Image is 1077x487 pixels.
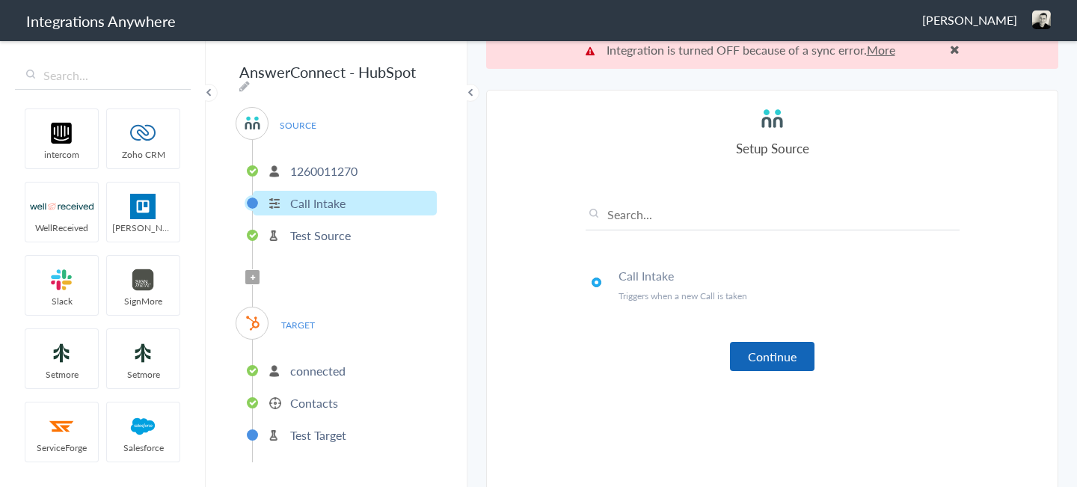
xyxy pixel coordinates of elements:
[25,368,98,381] span: Setmore
[290,426,346,444] p: Test Target
[25,221,98,234] span: WellReceived
[107,368,179,381] span: Setmore
[25,295,98,307] span: Slack
[111,120,175,146] img: zoho-logo.svg
[243,114,262,132] img: answerconnect-logo.svg
[619,290,960,302] p: Triggers when a new Call is taken
[290,195,346,212] p: Call Intake
[26,10,176,31] h1: Integrations Anywhere
[586,206,960,230] input: Search...
[111,340,175,366] img: setmoreNew.jpg
[269,115,326,135] span: SOURCE
[25,441,98,454] span: ServiceForge
[730,342,814,371] button: Continue
[586,41,960,58] p: Integration is turned OFF because of a sync error.
[30,414,93,439] img: serviceforge-icon.png
[867,41,895,58] a: More
[243,313,262,332] img: hubspot-logo.svg
[269,315,326,335] span: TARGET
[290,394,338,411] p: Contacts
[586,139,960,157] h4: Setup Source
[111,267,175,292] img: signmore-logo.png
[30,340,93,366] img: setmoreNew.jpg
[107,148,179,161] span: Zoho CRM
[30,194,93,219] img: wr-logo.svg
[1032,10,1051,29] img: de4704ef-676c-4740-9155-3c60e20881b7-2.jpg
[25,148,98,161] span: intercom
[111,194,175,219] img: trello.png
[30,267,93,292] img: slack-logo.svg
[922,11,1017,28] span: [PERSON_NAME]
[759,105,785,132] img: answerconnect-logo.svg
[30,120,93,146] img: intercom-logo.svg
[290,162,358,180] p: 1260011270
[107,295,179,307] span: SignMore
[15,61,191,90] input: Search...
[107,441,179,454] span: Salesforce
[107,221,179,234] span: [PERSON_NAME]
[290,227,351,244] p: Test Source
[619,267,960,284] h4: Call Intake
[111,414,175,439] img: salesforce-logo.svg
[290,362,346,379] p: connected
